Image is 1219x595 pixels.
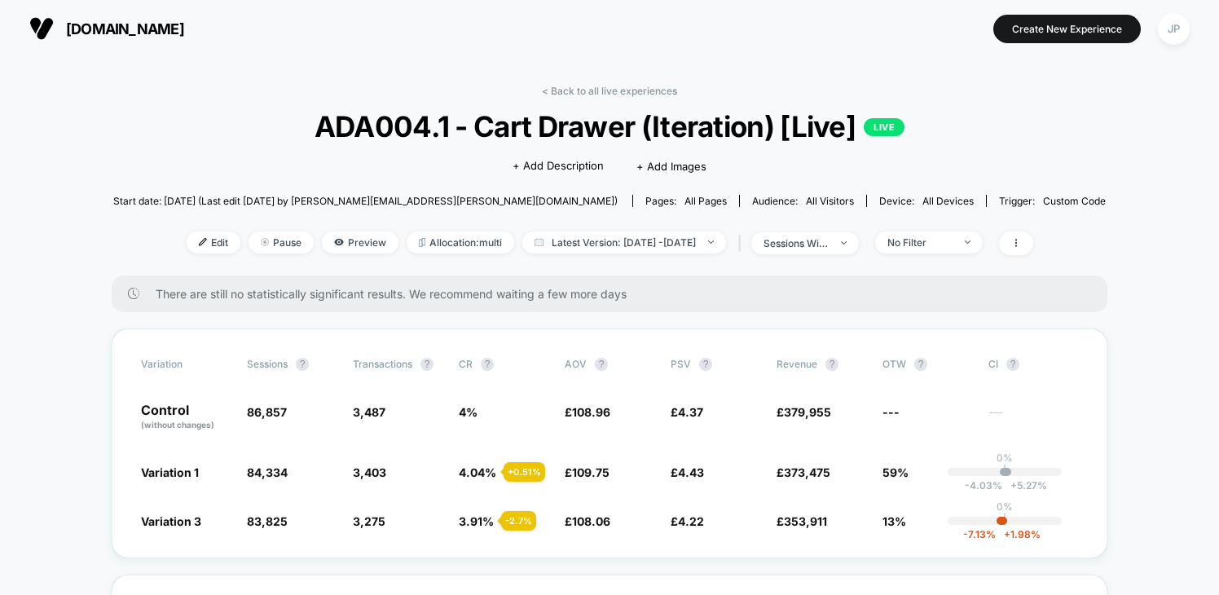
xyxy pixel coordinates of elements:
[419,238,425,247] img: rebalance
[806,195,854,207] span: All Visitors
[777,465,830,479] span: £
[504,462,545,482] div: + 0.51 %
[24,15,189,42] button: [DOMAIN_NAME]
[459,358,473,370] span: CR
[247,514,288,528] span: 83,825
[535,238,543,246] img: calendar
[684,195,727,207] span: all pages
[1006,358,1019,371] button: ?
[459,465,496,479] span: 4.04 %
[249,231,314,253] span: Pause
[141,465,199,479] span: Variation 1
[247,465,288,479] span: 84,334
[999,195,1106,207] div: Trigger:
[708,240,714,244] img: end
[565,465,609,479] span: £
[671,358,691,370] span: PSV
[784,465,830,479] span: 373,475
[572,405,610,419] span: 108.96
[777,358,817,370] span: Revenue
[199,238,207,246] img: edit
[993,15,1141,43] button: Create New Experience
[777,405,831,419] span: £
[513,158,604,174] span: + Add Description
[887,236,953,249] div: No Filter
[29,16,54,41] img: Visually logo
[1043,195,1106,207] span: Custom Code
[988,358,1078,371] span: CI
[459,405,477,419] span: 4 %
[764,237,829,249] div: sessions with impression
[699,358,712,371] button: ?
[965,240,970,244] img: end
[914,358,927,371] button: ?
[247,358,288,370] span: Sessions
[882,465,909,479] span: 59%
[1153,12,1195,46] button: JP
[922,195,974,207] span: all devices
[141,514,201,528] span: Variation 3
[420,358,433,371] button: ?
[522,231,726,253] span: Latest Version: [DATE] - [DATE]
[407,231,514,253] span: Allocation: multi
[1004,528,1010,540] span: +
[866,195,986,207] span: Device:
[572,465,609,479] span: 109.75
[752,195,854,207] div: Audience:
[501,511,536,531] div: - 2.7 %
[459,514,494,528] span: 3.91 %
[678,465,704,479] span: 4.43
[565,514,610,528] span: £
[963,528,996,540] span: -7.13 %
[636,160,706,173] span: + Add Images
[163,109,1056,143] span: ADA004.1 - Cart Drawer (Iteration) [Live]
[784,405,831,419] span: 379,955
[1002,479,1047,491] span: 5.27 %
[156,287,1075,301] span: There are still no statistically significant results. We recommend waiting a few more days
[141,420,214,430] span: (without changes)
[734,231,751,255] span: |
[671,465,704,479] span: £
[247,405,287,419] span: 86,857
[882,514,906,528] span: 13%
[66,20,184,37] span: [DOMAIN_NAME]
[1010,479,1017,491] span: +
[671,405,703,419] span: £
[296,358,309,371] button: ?
[565,405,610,419] span: £
[965,479,1002,491] span: -4.03 %
[864,118,904,136] p: LIVE
[322,231,398,253] span: Preview
[678,514,704,528] span: 4.22
[565,358,587,370] span: AOV
[141,403,231,431] p: Control
[187,231,240,253] span: Edit
[595,358,608,371] button: ?
[261,238,269,246] img: end
[113,195,618,207] span: Start date: [DATE] (Last edit [DATE] by [PERSON_NAME][EMAIL_ADDRESS][PERSON_NAME][DOMAIN_NAME])
[997,452,1013,464] p: 0%
[988,408,1078,431] span: ---
[825,358,838,371] button: ?
[353,405,385,419] span: 3,487
[777,514,827,528] span: £
[784,514,827,528] span: 353,911
[1003,513,1006,525] p: |
[997,500,1013,513] p: 0%
[542,85,677,97] a: < Back to all live experiences
[841,241,847,245] img: end
[671,514,704,528] span: £
[678,405,703,419] span: 4.37
[353,465,386,479] span: 3,403
[1158,13,1190,45] div: JP
[353,514,385,528] span: 3,275
[353,358,412,370] span: Transactions
[481,358,494,371] button: ?
[141,358,231,371] span: Variation
[996,528,1041,540] span: 1.98 %
[1003,464,1006,476] p: |
[882,358,972,371] span: OTW
[882,405,900,419] span: ---
[645,195,727,207] div: Pages:
[572,514,610,528] span: 108.06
